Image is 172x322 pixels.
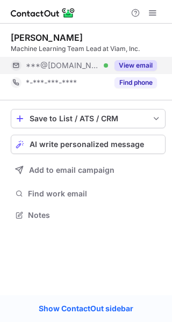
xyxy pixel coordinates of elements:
[29,166,114,174] span: Add to email campaign
[11,135,166,154] button: AI write personalized message
[28,301,144,317] a: Show ContactOut sidebar
[11,32,83,43] div: [PERSON_NAME]
[11,6,75,19] img: ContactOut v5.3.10
[11,186,166,201] button: Find work email
[30,114,147,123] div: Save to List / ATS / CRM
[28,210,161,220] span: Notes
[11,44,166,54] div: Machine Learning Team Lead at Viam, Inc.
[114,60,157,71] button: Reveal Button
[11,208,166,223] button: Notes
[30,140,144,149] span: AI write personalized message
[26,61,100,70] span: ***@[DOMAIN_NAME]
[11,109,166,128] button: save-profile-one-click
[114,77,157,88] button: Reveal Button
[11,160,166,180] button: Add to email campaign
[28,189,161,199] span: Find work email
